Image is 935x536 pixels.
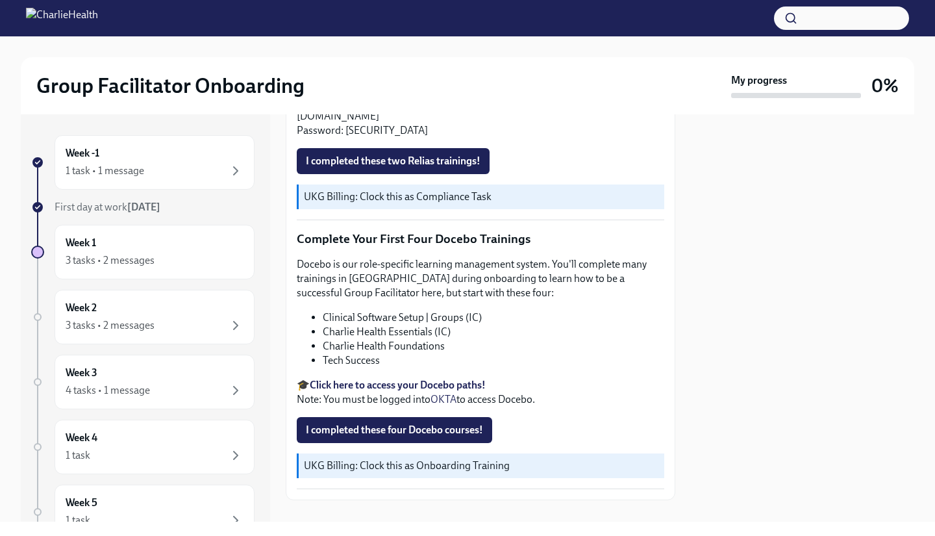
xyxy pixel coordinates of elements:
div: 1 task • 1 message [66,164,144,178]
li: Tech Success [323,353,664,368]
div: 1 task [66,448,90,463]
div: 3 tasks • 2 messages [66,253,155,268]
p: UKG Billing: Clock this as Onboarding Training [304,459,659,473]
div: 4 tasks • 1 message [66,383,150,398]
h6: Week -1 [66,146,99,160]
a: First day at work[DATE] [31,200,255,214]
h6: Week 4 [66,431,97,445]
div: 1 task [66,513,90,528]
p: 🎓 Note: You must be logged into to access Docebo. [297,378,664,407]
h6: Week 1 [66,236,96,250]
p: Docebo is our role-specific learning management system. You'll complete many trainings in [GEOGRA... [297,257,664,300]
span: First day at work [55,201,160,213]
h6: Week 5 [66,496,97,510]
p: UKG Billing: Clock this as Compliance Task [304,190,659,204]
a: Week 23 tasks • 2 messages [31,290,255,344]
a: Click here to access your Docebo paths! [310,379,486,391]
button: I completed these four Docebo courses! [297,417,492,443]
span: I completed these four Docebo courses! [306,424,483,437]
a: Week 41 task [31,420,255,474]
a: Week -11 task • 1 message [31,135,255,190]
h2: Group Facilitator Onboarding [36,73,305,99]
h3: 0% [871,74,899,97]
span: I completed these two Relias trainings! [306,155,480,168]
strong: [DATE] [127,201,160,213]
strong: My progress [731,73,787,88]
li: Clinical Software Setup | Groups (IC) [323,311,664,325]
a: OKTA [430,393,456,405]
h6: Week 2 [66,301,97,315]
a: Week 34 tasks • 1 message [31,355,255,409]
p: Complete Your First Four Docebo Trainings [297,231,664,248]
li: Charlie Health Foundations [323,339,664,353]
img: CharlieHealth [26,8,98,29]
h6: Week 3 [66,366,97,380]
li: Charlie Health Essentials (IC) [323,325,664,339]
button: I completed these two Relias trainings! [297,148,490,174]
a: Week 13 tasks • 2 messages [31,225,255,279]
div: 3 tasks • 2 messages [66,318,155,333]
